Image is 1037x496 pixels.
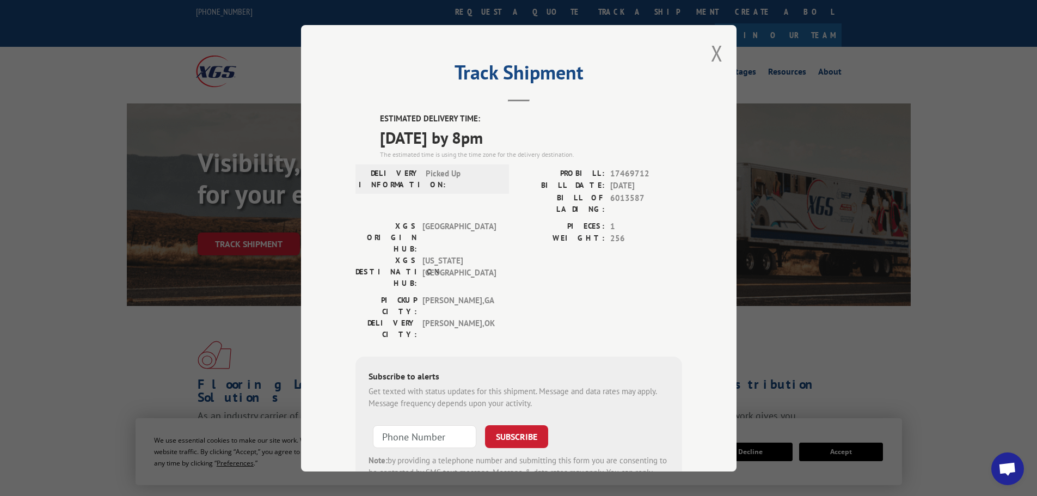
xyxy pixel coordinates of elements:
[380,125,682,149] span: [DATE] by 8pm
[355,317,417,340] label: DELIVERY CITY:
[610,220,682,232] span: 1
[369,454,669,491] div: by providing a telephone number and submitting this form you are consenting to be contacted by SM...
[991,452,1024,485] a: Open chat
[369,385,669,409] div: Get texted with status updates for this shipment. Message and data rates may apply. Message frequ...
[355,294,417,317] label: PICKUP CITY:
[373,425,476,448] input: Phone Number
[422,254,496,289] span: [US_STATE][GEOGRAPHIC_DATA]
[519,232,605,245] label: WEIGHT:
[610,167,682,180] span: 17469712
[519,220,605,232] label: PIECES:
[519,167,605,180] label: PROBILL:
[610,192,682,215] span: 6013587
[422,317,496,340] span: [PERSON_NAME] , OK
[355,254,417,289] label: XGS DESTINATION HUB:
[355,220,417,254] label: XGS ORIGIN HUB:
[426,167,499,190] span: Picked Up
[369,369,669,385] div: Subscribe to alerts
[610,232,682,245] span: 256
[485,425,548,448] button: SUBSCRIBE
[369,455,388,465] strong: Note:
[519,192,605,215] label: BILL OF LADING:
[610,180,682,192] span: [DATE]
[380,149,682,159] div: The estimated time is using the time zone for the delivery destination.
[422,294,496,317] span: [PERSON_NAME] , GA
[711,39,723,68] button: Close modal
[422,220,496,254] span: [GEOGRAPHIC_DATA]
[380,113,682,125] label: ESTIMATED DELIVERY TIME:
[355,65,682,85] h2: Track Shipment
[359,167,420,190] label: DELIVERY INFORMATION:
[519,180,605,192] label: BILL DATE:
